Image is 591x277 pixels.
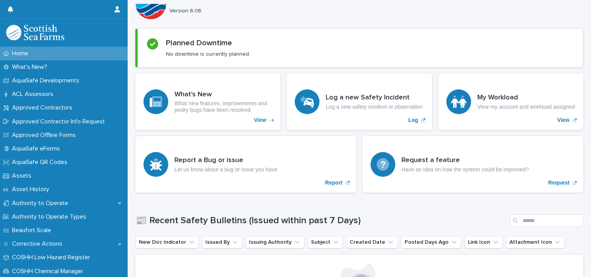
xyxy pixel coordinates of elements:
[9,159,73,166] p: AquaSafe QR Codes
[202,236,243,248] button: Issued By
[326,104,423,110] p: Log a new safety incident or observation
[166,38,232,48] h2: Planned Downtime
[401,236,461,248] button: Posted Days Ago
[326,94,423,102] h3: Log a new Safety Incident
[174,156,277,165] h3: Report a Bug or issue
[9,63,53,71] p: What's New?
[9,186,55,193] p: Asset History
[477,104,575,110] p: View my account and workload assigned
[401,166,529,173] p: Have an idea on how the system could be improved?
[557,117,570,123] p: View
[174,91,272,99] h3: What's New
[465,236,503,248] button: Link Icon
[174,100,272,113] p: What new features, improvements and pesky bugs have been resolved
[135,3,176,14] h2: AquaSafe
[408,117,418,123] p: Log
[9,254,96,261] p: COSHH Low Hazard Register
[9,200,74,207] p: Authority to Operate
[174,166,277,173] p: Let us know about a bug or issue you have
[9,91,60,98] p: ACL Assessors
[9,172,38,180] p: Assets
[477,94,575,102] h3: My Workload
[9,104,79,111] p: Approved Contractors
[9,213,92,221] p: Authority to Operate Types
[362,136,583,193] a: Request
[9,132,82,139] p: Approved Offline Forms
[246,236,304,248] button: Issuing Authority
[307,236,343,248] button: Subject
[6,25,64,40] img: bPIBxiqnSb2ggTQWdOVV
[9,227,57,234] p: Beaufort Scale
[135,74,280,130] a: View
[401,156,529,165] h3: Request a feature
[510,214,583,227] input: Search
[166,51,249,58] p: No downtime is currently planned
[506,236,565,248] button: Attachment Icon
[346,236,398,248] button: Created Date
[135,236,199,248] button: New Doc Indicator
[9,118,111,125] p: Approved Contractor Info Request
[254,117,266,123] p: View
[287,74,432,130] a: Log
[325,180,342,186] p: Report
[438,74,583,130] a: View
[9,268,89,275] p: COSHH Chemical Manager
[9,77,85,84] p: AquaSafe Developments
[548,180,569,186] p: Request
[169,8,577,14] p: Version 6.06
[9,145,66,152] p: AquaSafe eForms
[9,50,34,57] p: Home
[135,136,356,193] a: Report
[9,240,68,248] p: Corrective Actions
[135,215,507,226] h1: 📰 Recent Safety Bulletins (Issued within past 7 Days)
